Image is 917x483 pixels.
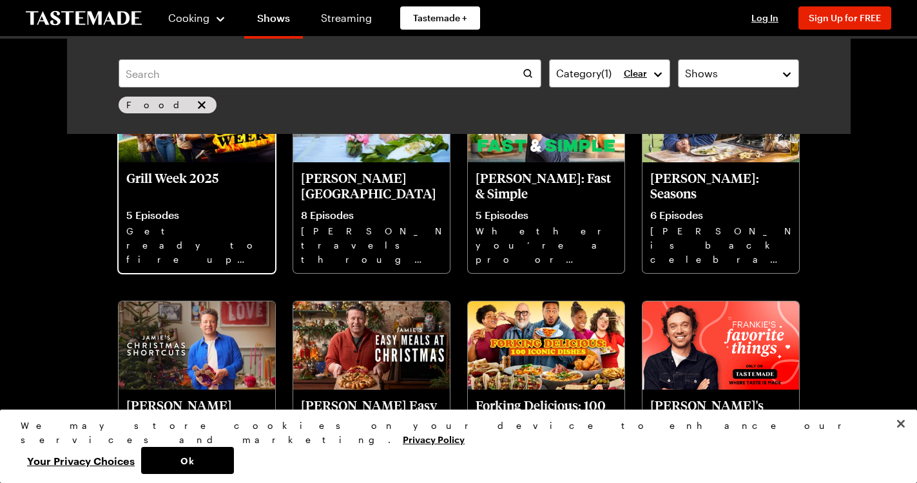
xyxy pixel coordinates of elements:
span: Food [126,98,192,112]
button: Ok [141,447,234,474]
p: [PERSON_NAME]: Fast & Simple [476,170,617,201]
p: 5 Episodes [126,209,267,222]
span: Log In [751,12,778,23]
a: More information about your privacy, opens in a new tab [403,433,465,445]
a: Jamie Oliver: Fast & Simple[PERSON_NAME]: Fast & Simple5 EpisodesWhether you’re a pro or just sta... [468,75,624,274]
a: Jamie Oliver: Seasons[PERSON_NAME]: Seasons6 Episodes[PERSON_NAME] is back celebrating gorgeous i... [642,75,799,274]
button: Your Privacy Choices [21,447,141,474]
a: Jamie Oliver Cooks Italy[PERSON_NAME] [GEOGRAPHIC_DATA]8 Episodes[PERSON_NAME] travels through [G... [293,75,450,274]
p: Grill Week 2025 [126,170,267,201]
p: [PERSON_NAME] [GEOGRAPHIC_DATA] [301,170,442,201]
button: Cooking [168,3,226,33]
p: 6 Episodes [650,209,791,222]
span: Cooking [168,12,209,24]
button: Category(1) [549,59,670,88]
p: [PERSON_NAME]: Seasons [650,170,791,201]
button: Shows [678,59,799,88]
p: [PERSON_NAME]'s Favorite Things [650,397,791,428]
p: 8 Episodes [301,209,442,222]
p: [PERSON_NAME] Easy Meals at Christmas [301,397,442,428]
div: Privacy [21,419,885,474]
p: Forking Delicious: 100 Iconic Dishes [476,397,617,428]
button: remove Food [195,98,209,112]
p: Get ready to fire up the grill. Grill Week is back! [126,224,267,265]
a: Tastemade + [400,6,480,30]
p: Whether you’re a pro or just starting out, [PERSON_NAME] wants to arm you with the recipes to suc... [476,224,617,265]
img: Frankie's Favorite Things [642,301,799,390]
button: Close [887,410,915,438]
input: Search [119,59,542,88]
img: Forking Delicious: 100 Iconic Dishes [468,301,624,390]
span: Sign Up for FREE [809,12,881,23]
div: Category ( 1 ) [556,66,644,81]
p: [PERSON_NAME] Christmas Shortcuts [126,397,267,428]
a: Grill Week 2025Grill Week 20255 EpisodesGet ready to fire up the grill. Grill Week is back! [119,75,275,274]
div: We may store cookies on your device to enhance our services and marketing. [21,419,885,447]
a: Shows [244,3,303,39]
p: 5 Episodes [476,209,617,222]
p: [PERSON_NAME] is back celebrating gorgeous ingredients and the delicious dishes we can make with ... [650,224,791,265]
button: Log In [739,12,791,24]
button: Sign Up for FREE [798,6,891,30]
p: [PERSON_NAME] travels through [GEOGRAPHIC_DATA] to discover the simple secrets of Italy’s best ho... [301,224,442,265]
p: Clear [624,68,647,79]
img: Jamie Oliver's Christmas Shortcuts [119,301,275,390]
span: Tastemade + [413,12,467,24]
img: Jamie Oliver's Easy Meals at Christmas [293,301,450,390]
a: To Tastemade Home Page [26,11,142,26]
button: Clear Category filter [624,68,647,79]
span: Shows [685,66,718,81]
